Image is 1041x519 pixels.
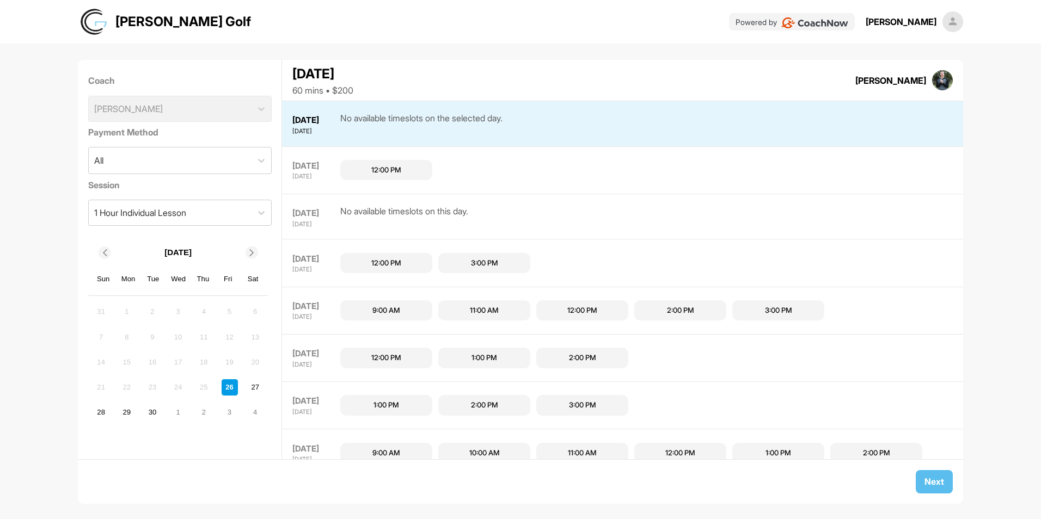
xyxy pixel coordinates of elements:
[292,253,338,265] div: [DATE]
[471,258,498,269] div: 3:00 PM
[222,329,238,345] div: Not available Friday, September 12th, 2025
[88,178,272,191] label: Session
[222,404,238,421] div: Choose Friday, October 3rd, 2025
[247,379,264,396] div: Choose Saturday, September 27th, 2025
[932,70,953,91] img: square_6b9678ac0332efa077430344a58a4bb9.jpg
[96,272,111,286] div: Sun
[665,448,695,459] div: 12:00 PM
[144,304,161,320] div: Not available Tuesday, September 2nd, 2025
[863,448,890,459] div: 2:00 PM
[115,12,251,32] p: [PERSON_NAME] Golf
[292,84,353,97] div: 60 mins • $200
[119,379,135,396] div: Not available Monday, September 22nd, 2025
[195,404,212,421] div: Choose Thursday, October 2nd, 2025
[144,354,161,370] div: Not available Tuesday, September 16th, 2025
[916,470,953,493] button: Next
[119,304,135,320] div: Not available Monday, September 1st, 2025
[222,304,238,320] div: Not available Friday, September 5th, 2025
[471,353,497,363] div: 1:00 PM
[292,172,338,181] div: [DATE]
[247,304,264,320] div: Not available Saturday, September 6th, 2025
[470,305,499,316] div: 11:00 AM
[766,448,791,459] div: 1:00 PM
[170,404,186,421] div: Choose Wednesday, October 1st, 2025
[567,305,597,316] div: 12:00 PM
[119,404,135,421] div: Choose Monday, September 29th, 2025
[222,354,238,370] div: Not available Friday, September 19th, 2025
[146,272,161,286] div: Tue
[373,400,399,411] div: 1:00 PM
[292,455,338,464] div: [DATE]
[292,220,338,229] div: [DATE]
[93,404,109,421] div: Choose Sunday, September 28th, 2025
[94,154,103,167] div: All
[568,448,597,459] div: 11:00 AM
[371,353,401,363] div: 12:00 PM
[171,272,185,286] div: Wed
[88,126,272,139] label: Payment Method
[855,74,926,87] div: [PERSON_NAME]
[93,304,109,320] div: Not available Sunday, August 31st, 2025
[866,15,936,28] div: [PERSON_NAME]
[292,127,338,136] div: [DATE]
[246,272,260,286] div: Sat
[371,165,401,176] div: 12:00 PM
[247,404,264,421] div: Choose Saturday, October 4th, 2025
[292,348,338,360] div: [DATE]
[91,302,265,422] div: month 2025-09
[469,448,500,459] div: 10:00 AM
[765,305,792,316] div: 3:00 PM
[667,305,694,316] div: 2:00 PM
[942,11,963,32] img: square_default-ef6cabf814de5a2bf16c804365e32c732080f9872bdf737d349900a9daf73cf9.png
[170,354,186,370] div: Not available Wednesday, September 17th, 2025
[292,395,338,407] div: [DATE]
[924,476,944,487] span: Next
[195,354,212,370] div: Not available Thursday, September 18th, 2025
[569,353,596,363] div: 2:00 PM
[170,379,186,396] div: Not available Wednesday, September 24th, 2025
[340,205,468,229] div: No available timeslots on this day.
[195,379,212,396] div: Not available Thursday, September 25th, 2025
[247,354,264,370] div: Not available Saturday, September 20th, 2025
[196,272,210,286] div: Thu
[372,448,400,459] div: 9:00 AM
[81,9,107,35] img: logo
[93,379,109,396] div: Not available Sunday, September 21st, 2025
[170,304,186,320] div: Not available Wednesday, September 3rd, 2025
[292,312,338,322] div: [DATE]
[292,207,338,220] div: [DATE]
[292,407,338,417] div: [DATE]
[195,304,212,320] div: Not available Thursday, September 4th, 2025
[222,379,238,396] div: Choose Friday, September 26th, 2025
[94,206,186,219] div: 1 Hour Individual Lesson
[88,74,272,87] label: Coach
[292,265,338,274] div: [DATE]
[164,246,192,259] p: [DATE]
[93,329,109,345] div: Not available Sunday, September 7th, 2025
[292,443,338,455] div: [DATE]
[371,258,401,269] div: 12:00 PM
[292,114,338,127] div: [DATE]
[119,329,135,345] div: Not available Monday, September 8th, 2025
[340,112,503,136] div: No available timeslots on the selected day.
[292,300,338,313] div: [DATE]
[781,17,848,28] img: CoachNow
[119,354,135,370] div: Not available Monday, September 15th, 2025
[569,400,596,411] div: 3:00 PM
[736,16,777,28] p: Powered by
[121,272,136,286] div: Mon
[292,64,353,84] div: [DATE]
[471,400,498,411] div: 2:00 PM
[292,360,338,369] div: [DATE]
[144,379,161,396] div: Not available Tuesday, September 23rd, 2025
[195,329,212,345] div: Not available Thursday, September 11th, 2025
[93,354,109,370] div: Not available Sunday, September 14th, 2025
[221,272,235,286] div: Fri
[247,329,264,345] div: Not available Saturday, September 13th, 2025
[144,329,161,345] div: Not available Tuesday, September 9th, 2025
[372,305,400,316] div: 9:00 AM
[292,160,338,172] div: [DATE]
[144,404,161,421] div: Choose Tuesday, September 30th, 2025
[170,329,186,345] div: Not available Wednesday, September 10th, 2025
